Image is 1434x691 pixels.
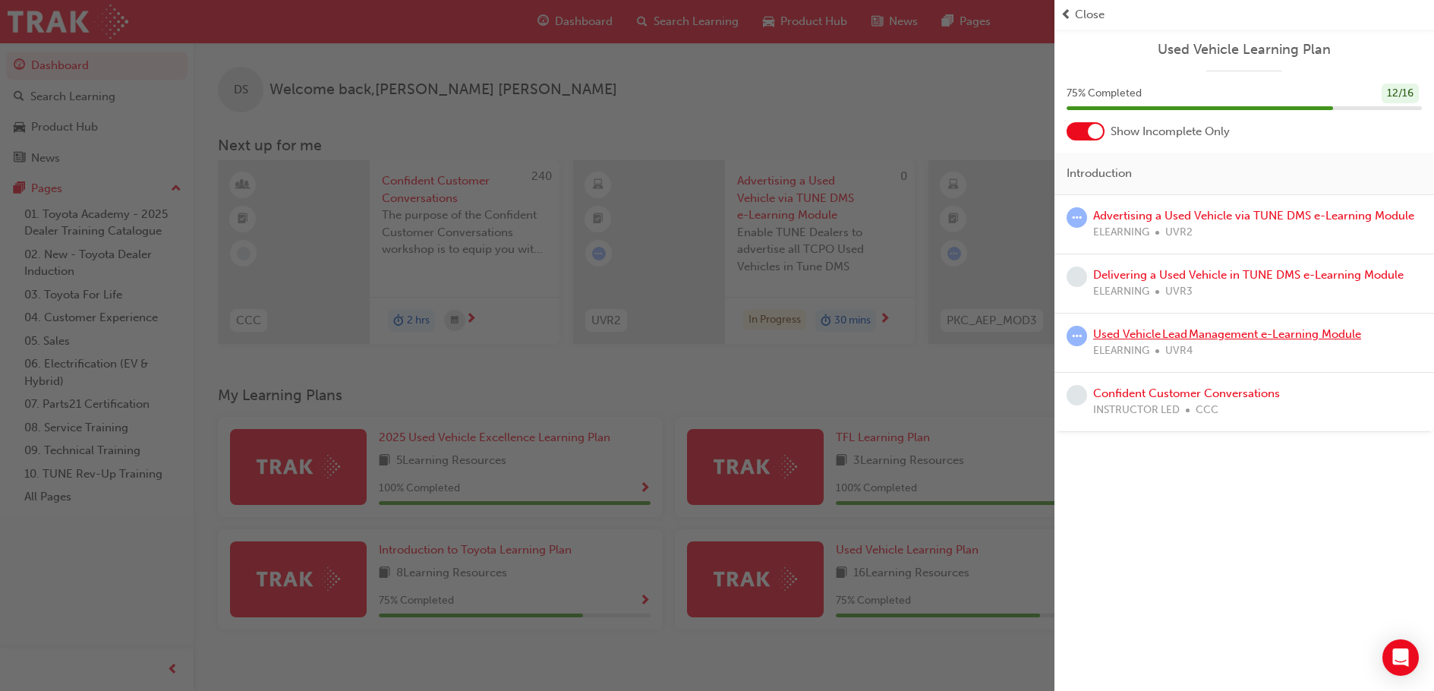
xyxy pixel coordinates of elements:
span: 75 % Completed [1067,85,1142,103]
button: prev-iconClose [1061,6,1428,24]
span: CCC [1196,402,1218,419]
span: UVR2 [1165,224,1193,241]
span: Show Incomplete Only [1111,123,1230,140]
span: Introduction [1067,165,1132,182]
a: Used Vehicle Learning Plan [1067,41,1422,58]
span: UVR4 [1165,342,1193,360]
span: learningRecordVerb_ATTEMPT-icon [1067,207,1087,228]
span: INSTRUCTOR LED [1093,402,1180,419]
div: Open Intercom Messenger [1382,639,1419,676]
span: learningRecordVerb_NONE-icon [1067,267,1087,287]
span: learningRecordVerb_NONE-icon [1067,385,1087,405]
span: ELEARNING [1093,224,1149,241]
span: prev-icon [1061,6,1072,24]
span: ELEARNING [1093,342,1149,360]
span: UVR3 [1165,283,1193,301]
a: Used Vehicle Lead Management e-Learning Module [1093,327,1361,341]
span: Close [1075,6,1105,24]
a: Confident Customer Conversations [1093,387,1280,400]
span: ELEARNING [1093,283,1149,301]
a: Advertising a Used Vehicle via TUNE DMS e-Learning Module [1093,209,1414,222]
span: learningRecordVerb_ATTEMPT-icon [1067,326,1087,346]
a: Delivering a Used Vehicle in TUNE DMS e-Learning Module [1093,268,1404,282]
div: 12 / 16 [1382,84,1419,104]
